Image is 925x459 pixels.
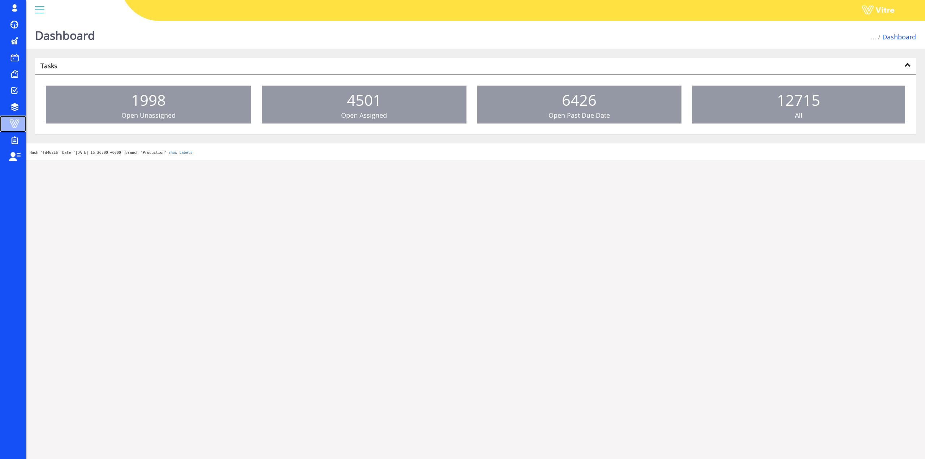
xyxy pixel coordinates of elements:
[121,111,176,120] span: Open Unassigned
[871,33,876,41] span: ...
[30,151,167,155] span: Hash 'fd46216' Date '[DATE] 15:20:00 +0000' Branch 'Production'
[548,111,610,120] span: Open Past Due Date
[876,33,916,42] li: Dashboard
[131,90,166,110] span: 1998
[562,90,597,110] span: 6426
[347,90,382,110] span: 4501
[262,86,466,124] a: 4501 Open Assigned
[35,18,95,49] h1: Dashboard
[46,86,251,124] a: 1998 Open Unassigned
[341,111,387,120] span: Open Assigned
[477,86,681,124] a: 6426 Open Past Due Date
[168,151,192,155] a: Show Labels
[40,61,57,70] strong: Tasks
[692,86,905,124] a: 12715 All
[795,111,803,120] span: All
[777,90,820,110] span: 12715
